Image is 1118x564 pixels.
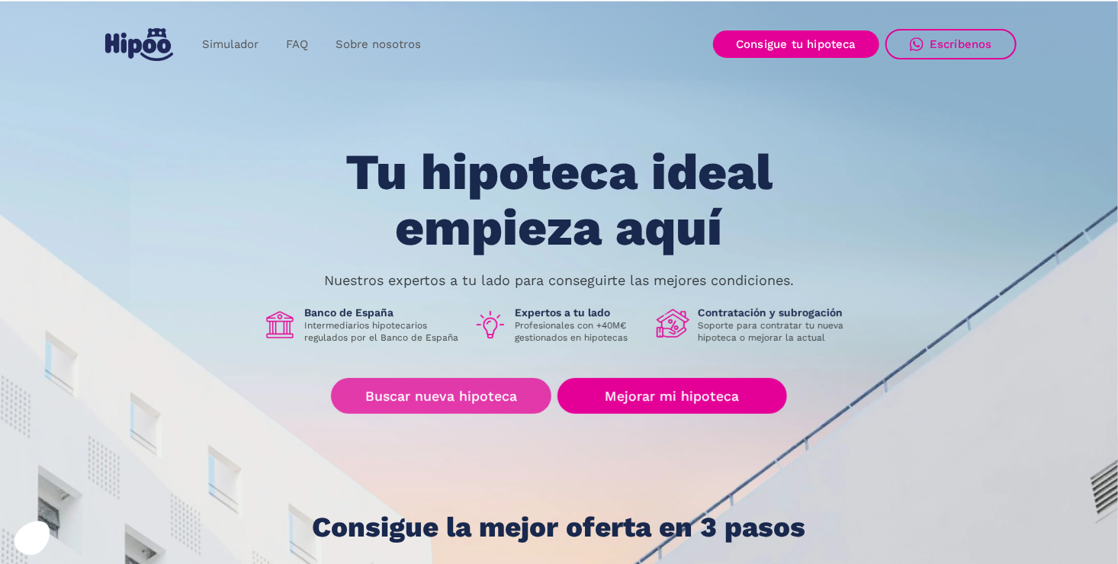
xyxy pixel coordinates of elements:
[698,319,855,344] p: Soporte para contratar tu nueva hipoteca o mejorar la actual
[515,306,644,319] h1: Expertos a tu lado
[713,30,879,58] a: Consigue tu hipoteca
[270,145,848,255] h1: Tu hipoteca ideal empieza aquí
[101,22,176,67] a: home
[885,29,1017,59] a: Escríbenos
[322,30,435,59] a: Sobre nosotros
[272,30,322,59] a: FAQ
[331,378,551,414] a: Buscar nueva hipoteca
[313,512,806,543] h1: Consigue la mejor oferta en 3 pasos
[515,319,644,344] p: Profesionales con +40M€ gestionados en hipotecas
[304,306,461,319] h1: Banco de España
[324,274,794,287] p: Nuestros expertos a tu lado para conseguirte las mejores condiciones.
[304,319,461,344] p: Intermediarios hipotecarios regulados por el Banco de España
[557,378,787,414] a: Mejorar mi hipoteca
[698,306,855,319] h1: Contratación y subrogación
[930,37,992,51] div: Escríbenos
[188,30,272,59] a: Simulador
